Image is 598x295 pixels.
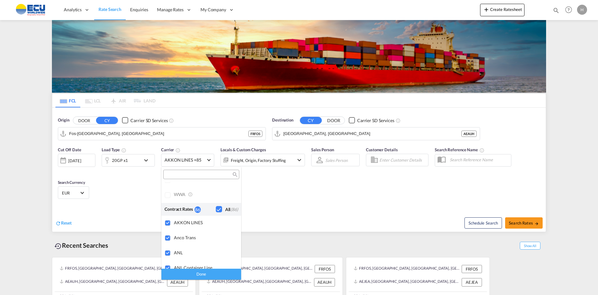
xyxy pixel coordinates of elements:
div: AKKON LINES [174,220,236,225]
span: (86) [231,207,238,212]
div: All [225,206,238,213]
md-icon: s18 icon-information-outline [188,192,194,197]
div: ANL Container Line [174,265,236,270]
md-icon: icon-magnify [232,172,237,177]
div: WWA [174,192,236,198]
div: Contract Rates [165,206,195,213]
md-checkbox: Checkbox No Ink [216,206,238,213]
div: 86 [195,206,201,213]
div: Done [161,269,241,280]
div: ANL [174,250,236,255]
div: Anco Trans [174,235,236,240]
